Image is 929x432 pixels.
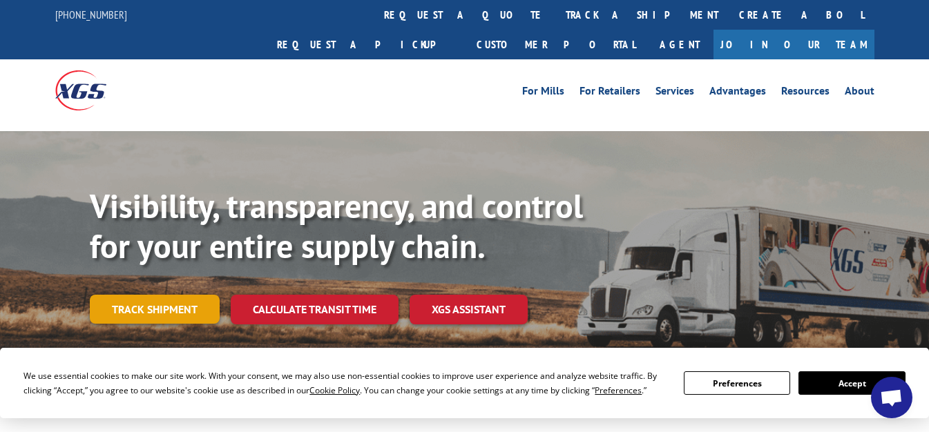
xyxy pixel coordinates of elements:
a: Customer Portal [466,30,646,59]
span: Cookie Policy [309,384,360,396]
button: Preferences [684,371,790,395]
a: Request a pickup [267,30,466,59]
span: Preferences [595,384,642,396]
button: Accept [798,371,905,395]
a: Agent [646,30,713,59]
a: About [845,86,874,101]
div: We use essential cookies to make our site work. With your consent, we may also use non-essential ... [23,369,667,397]
a: [PHONE_NUMBER] [55,8,127,21]
a: For Retailers [580,86,640,101]
a: Advantages [709,86,766,101]
div: Open chat [871,377,912,418]
a: For Mills [522,86,564,101]
a: Services [655,86,694,101]
a: XGS ASSISTANT [410,295,528,324]
b: Visibility, transparency, and control for your entire supply chain. [90,184,583,267]
a: Track shipment [90,295,220,324]
a: Join Our Team [713,30,874,59]
a: Resources [781,86,830,101]
a: Calculate transit time [231,295,399,324]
